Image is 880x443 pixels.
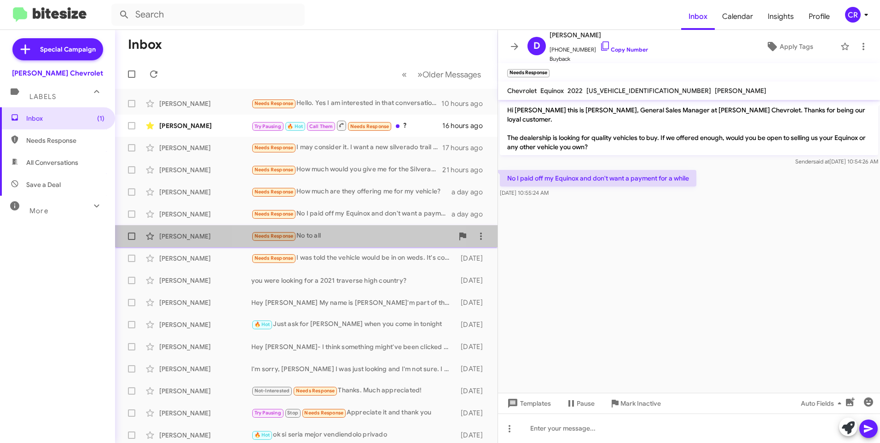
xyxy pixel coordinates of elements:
span: D [533,39,540,53]
div: 16 hours ago [442,121,490,130]
div: How much are they offering me for my vehicle? [251,187,452,197]
div: Thanks. Much appreciated! [251,385,457,396]
div: Hey [PERSON_NAME]- I think something might've been clicked when I was on the website for service ... [251,342,457,351]
span: All Conversations [26,158,78,167]
span: Needs Response [255,255,294,261]
div: [PERSON_NAME] [159,121,251,130]
div: [DATE] [457,298,490,307]
div: [PERSON_NAME] [159,386,251,396]
span: Stop [287,410,298,416]
div: [DATE] [457,386,490,396]
span: [PERSON_NAME] [715,87,766,95]
span: Needs Response [26,136,104,145]
div: No to all [251,231,453,241]
div: CR [845,7,861,23]
span: Sender [DATE] 10:54:26 AM [795,158,878,165]
button: Previous [396,65,412,84]
a: Insights [760,3,801,30]
div: [PERSON_NAME] [159,364,251,373]
span: Not-Interested [255,388,290,394]
span: [DATE] 10:55:24 AM [500,189,549,196]
nav: Page navigation example [397,65,486,84]
a: Special Campaign [12,38,103,60]
div: [DATE] [457,276,490,285]
div: [DATE] [457,254,490,263]
div: [PERSON_NAME] [159,210,251,219]
span: Older Messages [423,70,481,80]
span: Needs Response [304,410,343,416]
span: Auto Fields [801,395,845,412]
span: Needs Response [255,145,294,151]
span: 🔥 Hot [255,321,270,327]
div: ? [251,120,442,131]
div: How much would you give me for the Silverado [251,164,442,175]
span: Pause [577,395,595,412]
span: said at [813,158,829,165]
div: [PERSON_NAME] [159,320,251,329]
div: [PERSON_NAME] [159,165,251,175]
div: [PERSON_NAME] Chevrolet [12,69,103,78]
span: More [29,207,48,215]
div: I may consider it. I want a new silverado trail boss with the deisel, depending on the interests ... [251,142,442,153]
span: Needs Response [350,123,389,129]
div: a day ago [452,187,490,197]
a: Calendar [715,3,760,30]
span: Mark Inactive [620,395,661,412]
button: Apply Tags [742,38,836,55]
p: No I paid off my Equinox and don't want a payment for a while [500,170,696,187]
span: [PERSON_NAME] [550,29,648,41]
input: Search [111,4,305,26]
a: Profile [801,3,837,30]
span: Inbox [26,114,104,123]
span: Needs Response [296,388,335,394]
button: Pause [558,395,602,412]
div: [PERSON_NAME] [159,276,251,285]
span: Try Pausing [255,410,281,416]
div: [PERSON_NAME] [159,298,251,307]
span: [PHONE_NUMBER] [550,41,648,54]
div: No I paid off my Equinox and don't want a payment for a while [251,209,452,219]
span: [US_VEHICLE_IDENTIFICATION_NUMBER] [586,87,711,95]
div: [DATE] [457,342,490,351]
a: Inbox [681,3,715,30]
div: [PERSON_NAME] [159,232,251,241]
div: [DATE] [457,408,490,418]
div: 17 hours ago [442,143,490,152]
div: [PERSON_NAME] [159,342,251,351]
div: [PERSON_NAME] [159,99,251,108]
span: » [417,69,423,80]
button: Auto Fields [793,395,852,412]
div: Appreciate it and thank you [251,408,457,418]
span: Apply Tags [780,38,813,55]
span: Templates [505,395,551,412]
span: 🔥 Hot [255,432,270,438]
small: Needs Response [507,69,550,77]
button: Templates [498,395,558,412]
div: Hey [PERSON_NAME] My name is [PERSON_NAME]'m part of the sales team, do you have some time [DATE]... [251,298,457,307]
div: ok si seria mejor vendiendolo privado [251,430,457,440]
div: a day ago [452,210,490,219]
span: Needs Response [255,211,294,217]
div: [DATE] [457,431,490,440]
span: Labels [29,93,56,101]
span: Chevrolet [507,87,537,95]
div: [PERSON_NAME] [159,431,251,440]
span: Needs Response [255,189,294,195]
div: [PERSON_NAME] [159,254,251,263]
span: Call Them [309,123,333,129]
span: Equinox [540,87,564,95]
div: [DATE] [457,320,490,329]
span: Special Campaign [40,45,96,54]
div: I'm sorry, [PERSON_NAME] I was just looking and I'm not sure. I will stop by if I have a chance s... [251,364,457,373]
div: [DATE] [457,364,490,373]
a: Copy Number [600,46,648,53]
span: Try Pausing [255,123,281,129]
span: 2022 [567,87,583,95]
p: Hi [PERSON_NAME] this is [PERSON_NAME], General Sales Manager at [PERSON_NAME] Chevrolet. Thanks ... [500,102,878,155]
span: Save a Deal [26,180,61,189]
div: I was told the vehicle would be in on weds. It's coming from the fulfillment center. [251,253,457,263]
h1: Inbox [128,37,162,52]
